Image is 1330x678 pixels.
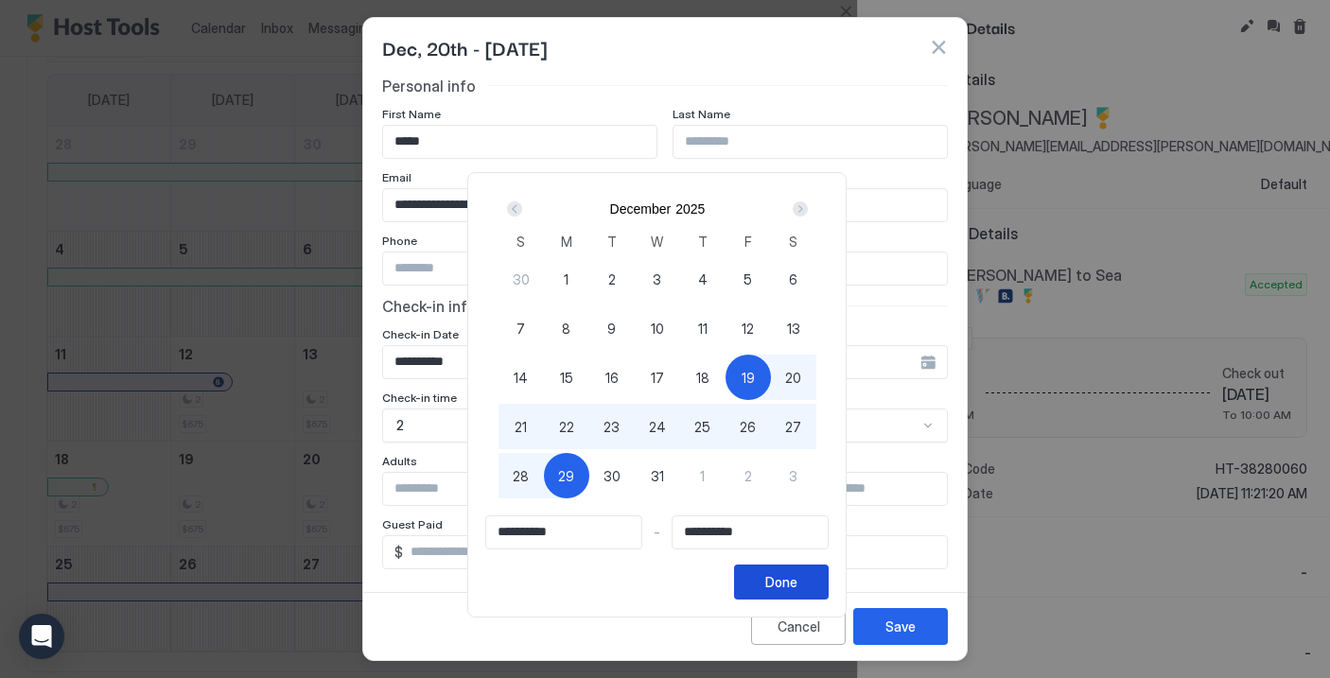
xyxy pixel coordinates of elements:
button: 2 [589,256,635,302]
span: 26 [740,417,756,437]
button: 12 [726,305,771,351]
div: Open Intercom Messenger [19,614,64,659]
button: 30 [499,256,544,302]
span: 5 [744,269,752,289]
input: Input Field [486,516,641,548]
span: W [651,232,663,252]
button: 2025 [675,201,705,217]
button: 28 [499,453,544,498]
button: 11 [680,305,726,351]
span: 6 [789,269,797,289]
span: 22 [559,417,574,437]
span: 8 [562,319,570,339]
span: 23 [604,417,620,437]
button: Done [734,565,829,600]
span: 3 [653,269,661,289]
span: 30 [604,466,621,486]
button: 18 [680,355,726,400]
button: 20 [771,355,816,400]
span: 17 [651,368,664,388]
button: 2 [726,453,771,498]
span: 19 [742,368,755,388]
span: 7 [516,319,525,339]
span: 25 [694,417,710,437]
button: 23 [589,404,635,449]
button: 14 [499,355,544,400]
button: 15 [544,355,589,400]
button: 10 [635,305,680,351]
span: 9 [607,319,616,339]
button: 27 [771,404,816,449]
span: 10 [651,319,664,339]
button: 17 [635,355,680,400]
span: 20 [785,368,801,388]
span: S [789,232,797,252]
span: 11 [698,319,708,339]
span: F [744,232,752,252]
span: 2 [608,269,616,289]
button: 13 [771,305,816,351]
span: 12 [742,319,754,339]
span: 16 [605,368,619,388]
span: 4 [698,269,708,289]
button: December [610,201,672,217]
button: 7 [499,305,544,351]
span: 14 [514,368,528,388]
button: 6 [771,256,816,302]
span: 31 [651,466,664,486]
span: T [607,232,617,252]
span: 1 [700,466,705,486]
button: 31 [635,453,680,498]
span: 13 [787,319,800,339]
span: T [698,232,708,252]
span: - [654,524,660,541]
span: S [516,232,525,252]
button: 19 [726,355,771,400]
span: 15 [560,368,573,388]
span: M [561,232,572,252]
span: 1 [564,269,569,289]
button: 3 [771,453,816,498]
button: Prev [503,198,529,220]
button: 21 [499,404,544,449]
button: 30 [589,453,635,498]
button: 29 [544,453,589,498]
span: 21 [515,417,527,437]
div: Done [765,572,797,592]
button: 16 [589,355,635,400]
span: 30 [513,269,530,289]
button: 24 [635,404,680,449]
button: 3 [635,256,680,302]
button: 26 [726,404,771,449]
button: 1 [544,256,589,302]
span: 18 [696,368,709,388]
span: 3 [789,466,797,486]
button: Next [786,198,812,220]
span: 2 [744,466,752,486]
span: 29 [558,466,574,486]
button: 25 [680,404,726,449]
button: 22 [544,404,589,449]
button: 9 [589,305,635,351]
button: 4 [680,256,726,302]
span: 28 [513,466,529,486]
button: 8 [544,305,589,351]
span: 24 [649,417,666,437]
button: 1 [680,453,726,498]
span: 27 [785,417,801,437]
input: Input Field [673,516,828,548]
button: 5 [726,256,771,302]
